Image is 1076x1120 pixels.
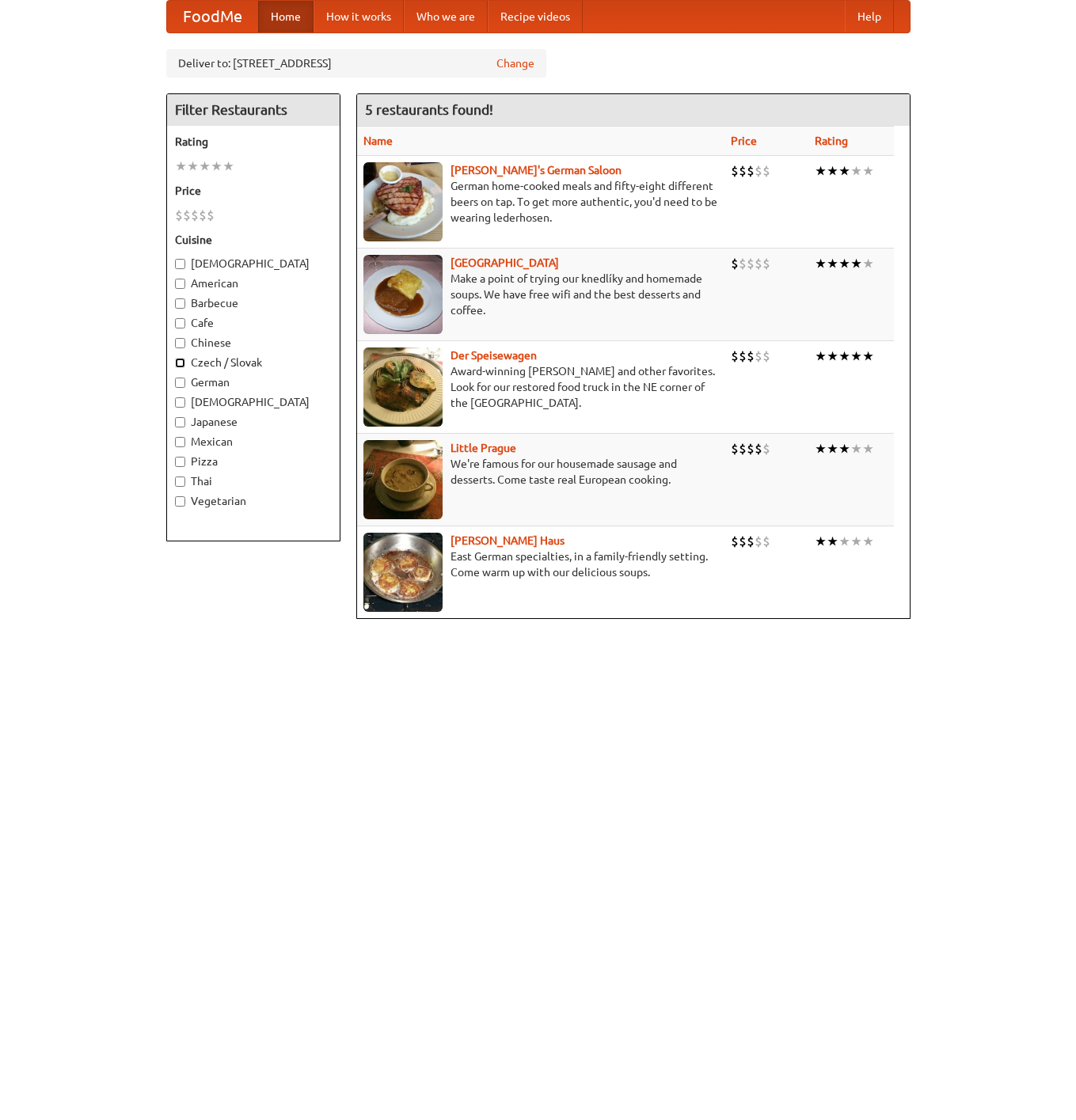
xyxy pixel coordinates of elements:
[191,207,199,224] li: $
[451,534,565,547] a: [PERSON_NAME] Haus
[363,363,718,411] p: Award-winning [PERSON_NAME] and other favorites. Look for our restored food truck in the NE corne...
[175,158,187,175] li: ★
[175,434,332,450] label: Mexican
[862,440,874,457] li: ★
[739,440,747,457] li: $
[365,102,493,117] ng-pluralize: 5 restaurants found!
[850,162,862,180] li: ★
[731,135,757,147] a: Price
[862,162,874,180] li: ★
[815,135,848,147] a: Rating
[838,440,850,457] li: ★
[175,259,185,269] input: [DEMOGRAPHIC_DATA]
[175,256,332,271] label: [DEMOGRAPHIC_DATA]
[762,255,770,272] li: $
[862,255,874,272] li: ★
[222,158,234,175] li: ★
[747,440,755,457] li: $
[363,255,443,334] img: czechpoint.jpg
[451,349,537,362] b: Der Speisewagen
[175,275,332,291] label: American
[207,207,215,224] li: $
[167,1,258,32] a: FoodMe
[363,135,393,147] a: Name
[739,347,747,365] li: $
[175,437,185,447] input: Mexican
[175,232,332,248] h5: Cuisine
[827,255,838,272] li: ★
[175,457,185,467] input: Pizza
[175,279,185,289] input: American
[850,440,862,457] li: ★
[755,255,762,272] li: $
[175,493,332,509] label: Vegetarian
[815,347,827,365] li: ★
[739,255,747,272] li: $
[175,394,332,410] label: [DEMOGRAPHIC_DATA]
[183,207,191,224] li: $
[762,533,770,550] li: $
[175,338,185,348] input: Chinese
[827,162,838,180] li: ★
[175,378,185,388] input: German
[211,158,222,175] li: ★
[363,533,443,612] img: kohlhaus.jpg
[762,440,770,457] li: $
[175,183,332,199] h5: Price
[451,256,559,269] a: [GEOGRAPHIC_DATA]
[850,533,862,550] li: ★
[815,255,827,272] li: ★
[451,442,516,454] b: Little Prague
[175,298,185,309] input: Barbecue
[845,1,894,32] a: Help
[827,347,838,365] li: ★
[739,533,747,550] li: $
[747,347,755,365] li: $
[827,533,838,550] li: ★
[862,533,874,550] li: ★
[850,347,862,365] li: ★
[199,158,211,175] li: ★
[363,456,718,488] p: We're famous for our housemade sausage and desserts. Come taste real European cooking.
[815,533,827,550] li: ★
[755,347,762,365] li: $
[175,454,332,469] label: Pizza
[175,374,332,390] label: German
[762,162,770,180] li: $
[175,358,185,368] input: Czech / Slovak
[175,417,185,427] input: Japanese
[815,440,827,457] li: ★
[731,255,739,272] li: $
[175,318,185,328] input: Cafe
[175,476,185,487] input: Thai
[363,440,443,519] img: littleprague.jpg
[815,162,827,180] li: ★
[175,335,332,351] label: Chinese
[838,255,850,272] li: ★
[166,49,546,78] div: Deliver to: [STREET_ADDRESS]
[175,207,183,224] li: $
[862,347,874,365] li: ★
[496,55,534,71] a: Change
[488,1,583,32] a: Recipe videos
[175,414,332,430] label: Japanese
[850,255,862,272] li: ★
[199,207,207,224] li: $
[363,347,443,427] img: speisewagen.jpg
[175,315,332,331] label: Cafe
[363,178,718,226] p: German home-cooked meals and fifty-eight different beers on tap. To get more authentic, you'd nee...
[731,162,739,180] li: $
[739,162,747,180] li: $
[363,162,443,241] img: esthers.jpg
[404,1,488,32] a: Who we are
[363,271,718,318] p: Make a point of trying our knedlíky and homemade soups. We have free wifi and the best desserts a...
[363,549,718,580] p: East German specialties, in a family-friendly setting. Come warm up with our delicious soups.
[731,440,739,457] li: $
[838,533,850,550] li: ★
[838,347,850,365] li: ★
[451,164,622,177] a: [PERSON_NAME]'s German Saloon
[314,1,404,32] a: How it works
[175,496,185,507] input: Vegetarian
